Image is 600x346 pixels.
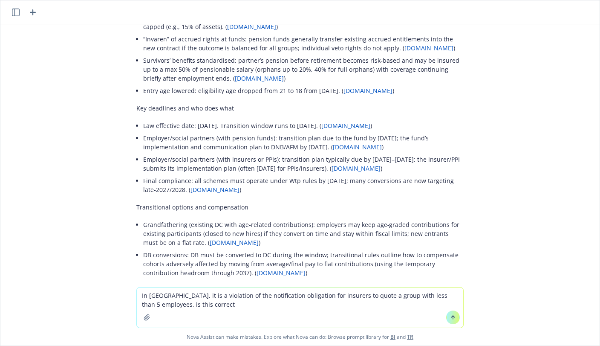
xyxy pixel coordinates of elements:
[136,286,464,295] p: What employers should be doing now
[143,54,464,84] li: Survivors’ benefits standardised: partner’s pension before retirement becomes risk‑based and may ...
[143,132,464,153] li: Employer/social partners (with pension funds): transition plan due to the fund by [DATE]; the fun...
[227,23,276,31] a: [DOMAIN_NAME]
[137,288,463,328] textarea: In [GEOGRAPHIC_DATA], it is a violation of the notification obligation for insurers to quote a gr...
[143,119,464,132] li: Law effective date: [DATE]. Transition window runs to [DATE]. ( )
[333,143,382,151] a: [DOMAIN_NAME]
[143,153,464,174] li: Employer/social partners (with insurers or PPIs): transition plan typically due by [DATE]–[DATE];...
[332,164,381,172] a: [DOMAIN_NAME]
[143,174,464,196] li: Final compliance: all schemes must operate under Wtp rules by [DATE]; many conversions are now ta...
[143,84,464,97] li: Entry age lowered: eligibility age dropped from 21 to 18 from [DATE]. ( )
[390,333,395,340] a: BI
[143,33,464,54] li: “Invaren” of accrued rights at funds: pension funds generally transfer existing accrued entitleme...
[190,186,239,194] a: [DOMAIN_NAME]
[143,218,464,249] li: Grandfathering (existing DC with age‑related contributions): employers may keep age‑graded contri...
[404,44,453,52] a: [DOMAIN_NAME]
[235,74,284,82] a: [DOMAIN_NAME]
[143,249,464,279] li: DB conversions: DB must be converted to DC during the window; transitional rules outline how to c...
[136,104,464,113] p: Key deadlines and who does what
[407,333,413,340] a: TR
[257,269,306,277] a: [DOMAIN_NAME]
[210,238,259,247] a: [DOMAIN_NAME]
[343,87,392,95] a: [DOMAIN_NAME]
[321,122,370,130] a: [DOMAIN_NAME]
[136,203,464,212] p: Transitional options and compensation
[4,328,596,346] span: Nova Assist can make mistakes. Explore what Nova can do: Browse prompt library for and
